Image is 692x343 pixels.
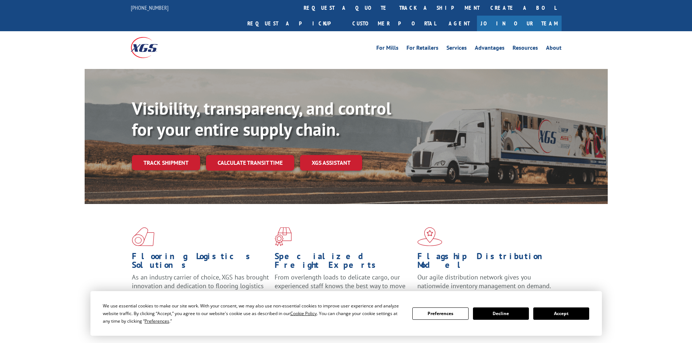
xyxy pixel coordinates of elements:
button: Preferences [412,307,468,320]
a: Join Our Team [477,16,562,31]
h1: Flagship Distribution Model [417,252,555,273]
a: For Retailers [406,45,438,53]
a: Track shipment [132,155,200,170]
b: Visibility, transparency, and control for your entire supply chain. [132,97,391,140]
img: xgs-icon-total-supply-chain-intelligence-red [132,227,154,246]
button: Accept [533,307,589,320]
a: About [546,45,562,53]
a: Customer Portal [347,16,441,31]
a: Advantages [475,45,505,53]
a: Resources [513,45,538,53]
h1: Flooring Logistics Solutions [132,252,269,273]
a: Request a pickup [242,16,347,31]
a: Services [446,45,467,53]
a: XGS ASSISTANT [300,155,362,171]
a: For Mills [376,45,398,53]
div: We use essential cookies to make our site work. With your consent, we may also use non-essential ... [103,302,404,325]
a: Agent [441,16,477,31]
h1: Specialized Freight Experts [275,252,412,273]
a: Calculate transit time [206,155,294,171]
p: From overlength loads to delicate cargo, our experienced staff knows the best way to move your fr... [275,273,412,305]
div: Cookie Consent Prompt [90,291,602,336]
img: xgs-icon-flagship-distribution-model-red [417,227,442,246]
span: Preferences [145,318,169,324]
span: Our agile distribution network gives you nationwide inventory management on demand. [417,273,551,290]
img: xgs-icon-focused-on-flooring-red [275,227,292,246]
span: As an industry carrier of choice, XGS has brought innovation and dedication to flooring logistics... [132,273,269,299]
a: [PHONE_NUMBER] [131,4,169,11]
button: Decline [473,307,529,320]
span: Cookie Policy [290,310,317,317]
